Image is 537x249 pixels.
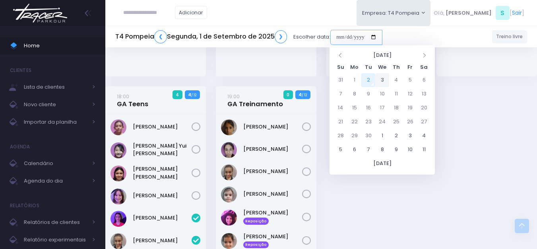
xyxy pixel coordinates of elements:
[333,157,431,171] th: [DATE]
[347,129,361,143] td: 29
[10,139,30,155] h4: Agenda
[333,87,347,101] td: 7
[133,192,192,200] a: [PERSON_NAME]
[403,129,417,143] td: 3
[133,237,192,245] a: [PERSON_NAME]
[133,123,192,131] a: [PERSON_NAME]
[417,129,431,143] td: 4
[375,101,389,115] td: 17
[347,87,361,101] td: 8
[389,129,403,143] td: 2
[133,142,192,158] a: [PERSON_NAME] Yui [PERSON_NAME]
[389,73,403,87] td: 4
[361,129,375,143] td: 30
[496,6,510,20] span: S
[375,73,389,87] td: 3
[417,61,431,73] th: Sa
[24,158,87,169] span: Calendário
[243,145,302,153] a: [PERSON_NAME]
[417,73,431,87] td: 6
[221,187,237,202] img: Brunna Mateus De Paulo Alves
[283,90,293,99] span: 0
[361,61,375,73] th: Tu
[24,235,87,245] span: Relatório experimentais
[333,73,347,87] td: 31
[221,119,237,135] img: Ana Laura Nóbrega
[243,123,302,131] a: [PERSON_NAME]
[347,49,417,61] th: [DATE]
[243,167,302,175] a: [PERSON_NAME]
[403,143,417,157] td: 10
[111,233,126,249] img: Beatriz Marques Ferreira
[375,61,389,73] th: We
[417,101,431,115] td: 20
[361,87,375,101] td: 9
[361,101,375,115] td: 16
[133,165,192,181] a: [PERSON_NAME] [PERSON_NAME]
[10,198,39,214] h4: Relatórios
[115,28,382,46] div: Escolher data:
[221,210,237,226] img: Catarina souza ramos de Oliveira
[347,115,361,129] td: 22
[333,115,347,129] td: 21
[403,61,417,73] th: Fr
[403,115,417,129] td: 26
[434,9,444,17] span: Olá,
[375,87,389,101] td: 10
[275,30,287,43] a: ❯
[24,82,87,92] span: Lista de clientes
[389,101,403,115] td: 18
[302,93,307,97] small: / 12
[243,218,269,225] span: Reposição
[361,115,375,129] td: 23
[333,61,347,73] th: Su
[375,129,389,143] td: 1
[111,165,126,181] img: Maria Fernanda Di Bastiani
[389,143,403,157] td: 9
[10,62,31,78] h4: Clientes
[111,189,126,204] img: Melissa Gouveia
[492,30,527,43] a: Treino livre
[333,143,347,157] td: 5
[221,233,237,249] img: Cecília Aimi Shiozuka de Oliveira
[24,99,87,110] span: Novo cliente
[347,143,361,157] td: 6
[154,30,167,43] a: ❮
[375,143,389,157] td: 8
[243,233,302,249] a: [PERSON_NAME] Reposição
[24,41,95,51] span: Home
[375,115,389,129] td: 24
[243,209,302,225] a: [PERSON_NAME] Reposição
[227,93,240,100] small: 19:00
[512,9,522,17] a: Sair
[446,9,492,17] span: [PERSON_NAME]
[221,142,237,158] img: Anita Feliciano de Carvalho
[111,119,126,135] img: Gabriela Marchina de souza Campos
[175,6,207,19] a: Adicionar
[389,115,403,129] td: 25
[403,87,417,101] td: 12
[133,214,192,222] a: [PERSON_NAME]
[111,211,126,227] img: Athina Torres Kambourakis
[417,87,431,101] td: 13
[333,129,347,143] td: 28
[24,176,87,186] span: Agenda do dia
[111,142,126,158] img: Leticia Yui Kushiyama
[24,117,87,127] span: Importar da planilha
[188,91,191,98] strong: 4
[403,101,417,115] td: 19
[117,92,148,108] a: 18:00GA Teens
[389,61,403,73] th: Th
[333,101,347,115] td: 14
[361,73,375,87] td: 2
[117,93,129,100] small: 18:00
[417,115,431,129] td: 27
[403,73,417,87] td: 5
[227,92,283,108] a: 19:00GA Treinamento
[347,73,361,87] td: 1
[417,143,431,157] td: 11
[115,30,287,43] h5: T4 Pompeia Segunda, 1 de Setembro de 2025
[243,241,269,249] span: Reposição
[299,91,302,98] strong: 4
[191,93,196,97] small: / 12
